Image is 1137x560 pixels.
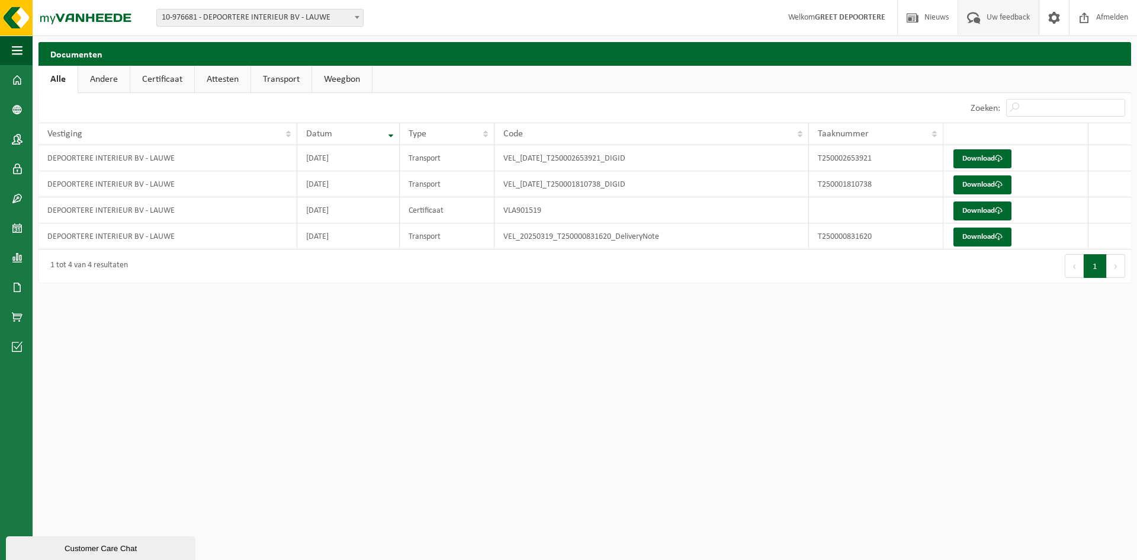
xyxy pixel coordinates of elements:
[47,129,82,139] span: Vestiging
[1107,254,1125,278] button: Next
[409,129,426,139] span: Type
[809,223,943,249] td: T250000831620
[130,66,194,93] a: Certificaat
[38,42,1131,65] h2: Documenten
[297,145,400,171] td: [DATE]
[38,197,297,223] td: DEPOORTERE INTERIEUR BV - LAUWE
[953,149,1011,168] a: Download
[297,171,400,197] td: [DATE]
[38,171,297,197] td: DEPOORTERE INTERIEUR BV - LAUWE
[809,171,943,197] td: T250001810738
[297,197,400,223] td: [DATE]
[818,129,869,139] span: Taaknummer
[809,145,943,171] td: T250002653921
[38,223,297,249] td: DEPOORTERE INTERIEUR BV - LAUWE
[6,534,198,560] iframe: chat widget
[44,255,128,277] div: 1 tot 4 van 4 resultaten
[503,129,523,139] span: Code
[306,129,332,139] span: Datum
[400,171,494,197] td: Transport
[953,201,1011,220] a: Download
[953,175,1011,194] a: Download
[297,223,400,249] td: [DATE]
[312,66,372,93] a: Weegbon
[494,223,809,249] td: VEL_20250319_T250000831620_DeliveryNote
[195,66,250,93] a: Attesten
[400,145,494,171] td: Transport
[251,66,311,93] a: Transport
[156,9,364,27] span: 10-976681 - DEPOORTERE INTERIEUR BV - LAUWE
[971,104,1000,113] label: Zoeken:
[78,66,130,93] a: Andere
[494,145,809,171] td: VEL_[DATE]_T250002653921_DIGID
[494,197,809,223] td: VLA901519
[157,9,363,26] span: 10-976681 - DEPOORTERE INTERIEUR BV - LAUWE
[400,197,494,223] td: Certificaat
[815,13,885,22] strong: GREET DEPOORTERE
[1065,254,1084,278] button: Previous
[494,171,809,197] td: VEL_[DATE]_T250001810738_DIGID
[38,145,297,171] td: DEPOORTERE INTERIEUR BV - LAUWE
[38,66,78,93] a: Alle
[400,223,494,249] td: Transport
[1084,254,1107,278] button: 1
[953,228,1011,247] a: Download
